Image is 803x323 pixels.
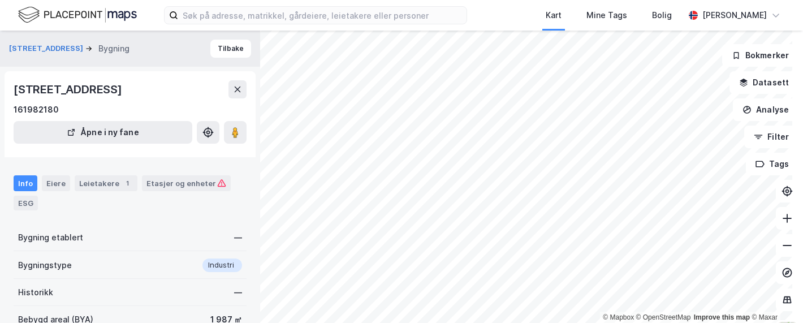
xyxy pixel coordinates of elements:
div: Eiere [42,175,70,191]
div: Leietakere [75,175,137,191]
a: OpenStreetMap [636,313,691,321]
div: Mine Tags [586,8,627,22]
button: Tilbake [210,40,251,58]
div: Bygningstype [18,259,72,272]
div: Kontrollprogram for chat [746,269,803,323]
button: [STREET_ADDRESS] [9,43,85,54]
img: logo.f888ab2527a4732fd821a326f86c7f29.svg [18,5,137,25]
button: Filter [744,126,798,148]
div: Etasjer og enheter [146,178,226,188]
div: 161982180 [14,103,59,117]
iframe: Chat Widget [746,269,803,323]
button: Analyse [733,98,798,121]
div: — [234,286,242,299]
div: Bolig [652,8,672,22]
button: Bokmerker [722,44,798,67]
div: Historikk [18,286,53,299]
div: 1 [122,178,133,189]
div: ESG [14,196,38,210]
div: Kart [546,8,562,22]
button: Åpne i ny fane [14,121,192,144]
a: Mapbox [603,313,634,321]
div: — [234,231,242,244]
div: [PERSON_NAME] [702,8,767,22]
input: Søk på adresse, matrikkel, gårdeiere, leietakere eller personer [178,7,467,24]
a: Improve this map [694,313,750,321]
button: Datasett [729,71,798,94]
button: Tags [746,153,798,175]
div: Info [14,175,37,191]
div: Bygning [98,42,129,55]
div: [STREET_ADDRESS] [14,80,124,98]
div: Bygning etablert [18,231,83,244]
